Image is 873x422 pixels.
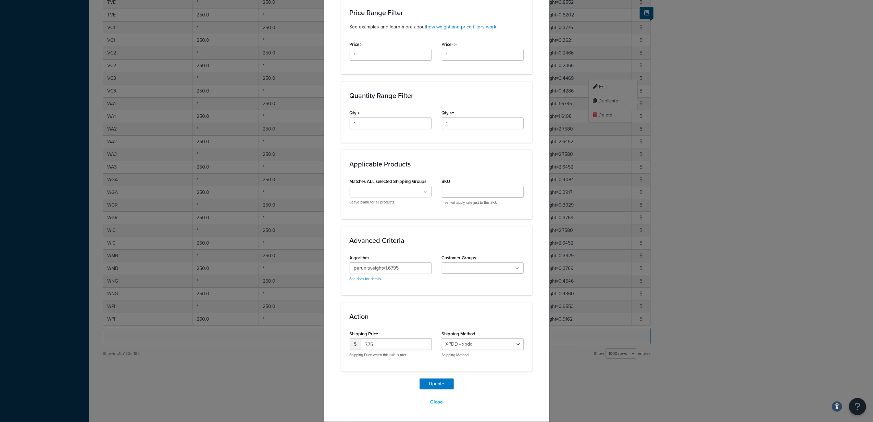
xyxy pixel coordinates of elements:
p: See examples and learn more about [350,23,524,31]
p: Shipping Method [442,352,524,358]
label: Matches ALL selected Shipping Groups [350,179,427,184]
a: how weight and price filters work. [426,23,498,30]
label: SKU [442,179,450,184]
label: Qty <= [442,110,455,115]
h3: Quantity Range Filter [350,92,524,99]
label: Qty > [350,110,360,115]
label: Shipping Price [350,331,378,336]
p: Leave blank for all products [350,200,432,205]
span: $ [350,338,361,350]
a: See docs for details [350,276,381,282]
h3: Action [350,313,524,320]
button: Update [420,378,454,389]
label: Algorithm [350,255,369,260]
p: Shipping Price when this rule is met [350,352,432,358]
p: If set will apply rate just to this SKU [442,200,524,205]
h3: Applicable Products [350,160,524,168]
label: Price <= [442,42,458,47]
label: Customer Groups [442,255,476,260]
label: Shipping Method [442,331,476,336]
h3: Price Range Filter [350,9,524,16]
label: Price > [350,42,363,47]
h3: Advanced Criteria [350,237,524,244]
button: Close [426,396,447,408]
